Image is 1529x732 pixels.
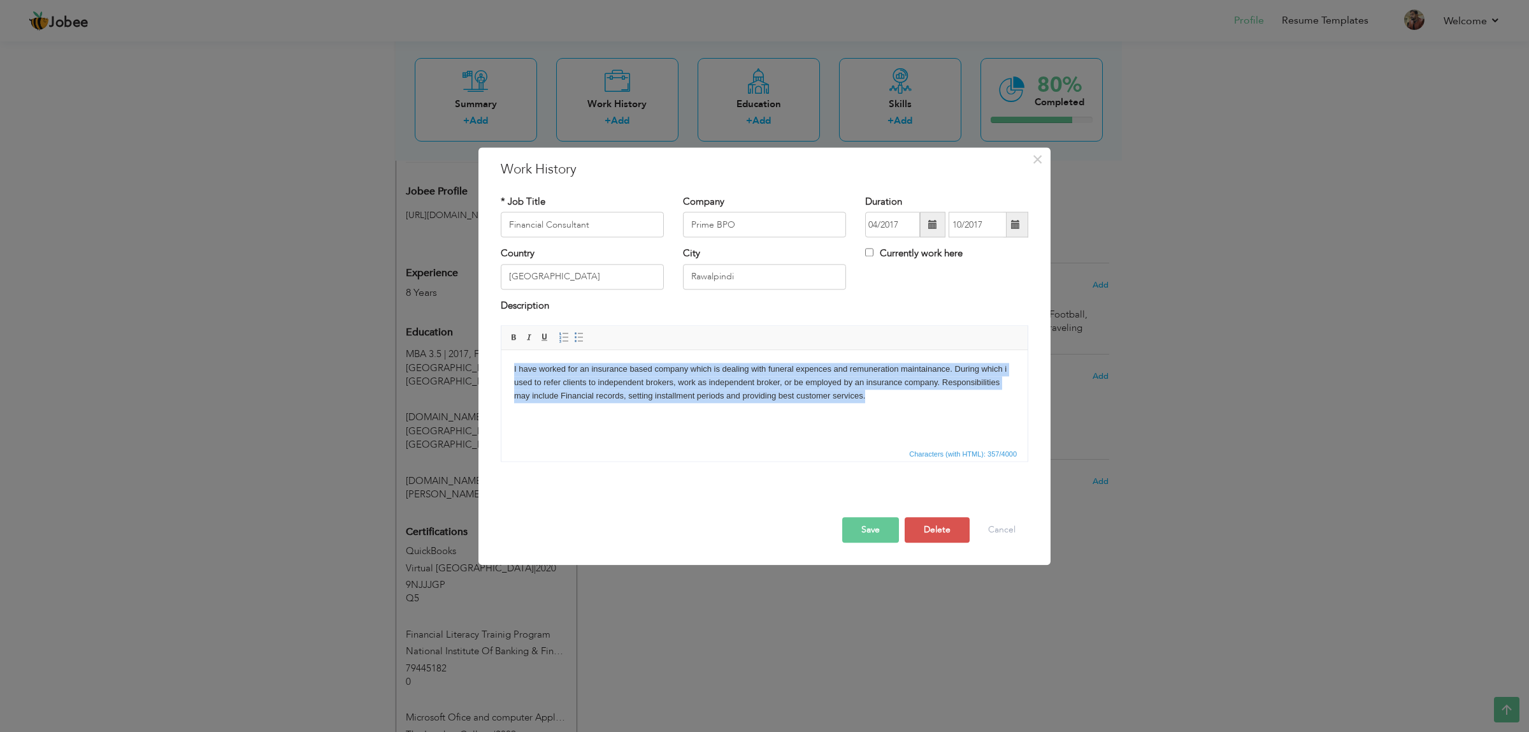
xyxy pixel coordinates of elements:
button: Cancel [975,518,1028,543]
label: * Job Title [501,195,545,209]
label: Duration [865,195,902,209]
iframe: Rich Text Editor, workEditor [501,351,1028,446]
button: Save [842,518,899,543]
label: Company [683,195,724,209]
h3: Work History [501,160,1028,179]
label: Currently work here [865,247,963,261]
label: Description [501,299,549,312]
label: Country [501,247,535,261]
div: Statistics [907,449,1021,460]
label: City [683,247,700,261]
a: Insert/Remove Bulleted List [572,331,586,345]
span: × [1032,148,1043,171]
button: Delete [905,518,970,543]
input: Present [949,212,1007,238]
button: Close [1027,149,1047,170]
input: From [865,212,920,238]
a: Insert/Remove Numbered List [557,331,571,345]
span: Characters (with HTML): 357/4000 [907,449,1019,460]
a: Bold [507,331,521,345]
a: Underline [538,331,552,345]
input: Currently work here [865,249,873,257]
a: Italic [522,331,536,345]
